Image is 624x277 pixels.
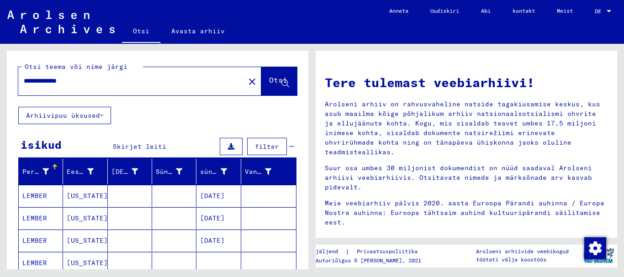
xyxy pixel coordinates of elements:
font: [DEMOGRAPHIC_DATA] [111,167,185,176]
font: LEMBER [22,192,47,200]
div: sünnikuupäev [200,164,240,179]
img: Nõusoleku muutmine [584,237,606,259]
font: Arhiivipuu üksused [26,111,100,120]
font: Suur osa umbes 30 miljonist dokumendist on nüüd saadaval Arolseni arhiivi veebiarhiivis. Otsitava... [325,164,592,191]
font: Tere tulemast veebiarhiivi! [325,74,534,90]
font: Uudiskiri [430,7,459,14]
a: Privaatsuspoliitika [349,247,428,256]
font: Perekonnanimi [22,167,76,176]
mat-header-cell: Sünni [152,159,196,184]
mat-header-cell: Perekonnanimi [19,159,63,184]
font: Anneta [389,7,408,14]
font: [US_STATE] [67,192,108,200]
font: LEMBER [22,259,47,267]
font: Vangi nr [245,167,278,176]
font: jäljend [316,248,338,255]
mat-icon: close [247,76,258,87]
font: 5 [113,142,117,151]
mat-header-cell: Vangi nr [241,159,296,184]
font: isikud [21,138,62,152]
button: Arhiivipuu üksused [18,107,111,124]
font: Otsi teema või nime järgi [25,63,127,71]
font: [US_STATE] [67,236,108,245]
font: Meie veebiarhiiv pälvis 2020. aasta Euroopa Pärandi auhinna / Europa Nostra auhinna: Euroopa täht... [325,199,604,226]
font: töötati välja koostöös [476,256,546,263]
font: sünnikuupäev [200,167,249,176]
a: Otsi [122,20,160,44]
font: kirjet leiti [117,142,166,151]
font: LEMBER [22,236,47,245]
font: Arolseni arhiivide veebikogud [476,248,569,255]
font: [DATE] [200,236,225,245]
font: DE [595,8,601,15]
font: filter [255,142,279,151]
img: yv_logo.png [582,244,616,267]
mat-header-cell: sünnikuupäev [196,159,241,184]
font: kontakt [513,7,535,14]
font: Eesnimi [67,167,95,176]
font: Arolseni arhiiv on rahvusvaheline natside tagakiusamise keskus, kus asub maailma kõige põhjalikum... [325,100,600,156]
font: Sünni [156,167,176,176]
a: jäljend [316,247,345,256]
font: [DATE] [200,214,225,222]
button: Otsi [261,67,297,95]
font: Meist [557,7,573,14]
button: Selge [243,72,261,90]
a: Avasta arhiiv [160,20,236,42]
div: Eesnimi [67,164,107,179]
font: Otsi [133,27,149,35]
div: Perekonnanimi [22,164,63,179]
font: Autoriõigus © [PERSON_NAME], 2021 [316,257,421,264]
font: Avasta arhiiv [171,27,225,35]
mat-header-cell: Eesnimi [63,159,107,184]
font: [US_STATE] [67,259,108,267]
img: Arolsen_neg.svg [7,10,115,33]
font: Privaatsuspoliitika [357,248,418,255]
font: | [345,247,349,256]
font: [DATE] [200,192,225,200]
div: Sünni [156,164,196,179]
mat-header-cell: Sünninimi [108,159,152,184]
div: Vangi nr [245,164,285,179]
font: Abi [481,7,491,14]
div: Nõusoleku muutmine [584,237,606,259]
font: LEMBER [22,214,47,222]
font: [US_STATE] [67,214,108,222]
button: filter [247,138,287,155]
div: [DEMOGRAPHIC_DATA] [111,164,152,179]
font: Otsi [269,75,287,84]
